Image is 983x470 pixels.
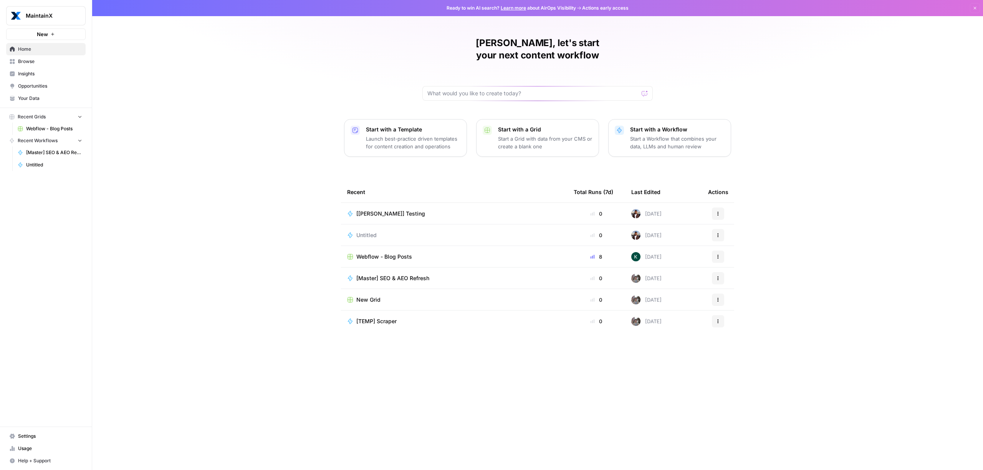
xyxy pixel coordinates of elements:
p: Launch best-practice driven templates for content creation and operations [366,135,460,150]
a: Your Data [6,92,86,105]
button: Help + Support [6,455,86,467]
a: Webflow - Blog Posts [347,253,561,261]
div: 0 [574,210,619,218]
button: New [6,28,86,40]
button: Start with a TemplateLaunch best-practice driven templates for content creation and operations [344,119,467,157]
h1: [PERSON_NAME], let's start your next content workflow [422,37,653,61]
p: Start with a Workflow [630,126,725,133]
a: Usage [6,442,86,455]
span: Usage [18,445,82,452]
a: Untitled [14,159,86,171]
button: Recent Grids [6,111,86,123]
a: Settings [6,430,86,442]
p: Start a Workflow that combines your data, LLMs and human review [630,135,725,150]
span: Actions early access [582,5,629,12]
span: Opportunities [18,83,82,90]
img: e2lkqfbuq1ii64vtm4oqdv54scbf [631,252,640,261]
a: Learn more [501,5,526,11]
button: Workspace: MaintainX [6,6,86,25]
a: [Master] SEO & AEO Refresh [347,274,561,282]
span: Webflow - Blog Posts [356,253,412,261]
div: [DATE] [631,274,662,283]
span: New [37,30,48,38]
div: Total Runs (7d) [574,181,613,203]
a: Webflow - Blog Posts [14,123,86,135]
a: Insights [6,68,86,80]
div: 8 [574,253,619,261]
span: Ready to win AI search? about AirOps Visibility [447,5,576,12]
span: Help + Support [18,457,82,464]
div: [DATE] [631,252,662,261]
div: 0 [574,317,619,325]
div: 0 [574,296,619,304]
span: Browse [18,58,82,65]
span: Untitled [356,231,377,239]
span: Settings [18,433,82,440]
div: Last Edited [631,181,660,203]
a: Home [6,43,86,55]
img: y0ujtr705cu3bifwqezhalcpnxiv [631,231,640,240]
span: MaintainX [26,12,72,20]
span: Recent Workflows [18,137,58,144]
span: [TEMP] Scraper [356,317,397,325]
div: [DATE] [631,209,662,218]
a: [TEMP] Scraper [347,317,561,325]
span: New Grid [356,296,381,304]
a: [Master] SEO & AEO Refresh [14,146,86,159]
button: Start with a WorkflowStart a Workflow that combines your data, LLMs and human review [608,119,731,157]
img: a2mlt6f1nb2jhzcjxsuraj5rj4vi [631,274,640,283]
span: Home [18,46,82,53]
span: Untitled [26,161,82,168]
p: Start with a Template [366,126,460,133]
a: Opportunities [6,80,86,92]
div: [DATE] [631,317,662,326]
input: What would you like to create today? [427,90,639,97]
span: Insights [18,70,82,77]
p: Start a Grid with data from your CMS or create a blank one [498,135,592,150]
button: Recent Workflows [6,135,86,146]
div: 0 [574,274,619,282]
span: Recent Grids [18,113,46,120]
a: Browse [6,55,86,68]
img: y0ujtr705cu3bifwqezhalcpnxiv [631,209,640,218]
div: 0 [574,231,619,239]
div: Actions [708,181,728,203]
img: a2mlt6f1nb2jhzcjxsuraj5rj4vi [631,317,640,326]
span: Your Data [18,95,82,102]
p: Start with a Grid [498,126,592,133]
span: [[PERSON_NAME]] Testing [356,210,425,218]
button: Start with a GridStart a Grid with data from your CMS or create a blank one [476,119,599,157]
span: [Master] SEO & AEO Refresh [26,149,82,156]
span: Webflow - Blog Posts [26,125,82,132]
div: Recent [347,181,561,203]
a: [[PERSON_NAME]] Testing [347,210,561,218]
div: [DATE] [631,231,662,240]
img: MaintainX Logo [9,9,23,23]
img: a2mlt6f1nb2jhzcjxsuraj5rj4vi [631,295,640,304]
a: New Grid [347,296,561,304]
div: [DATE] [631,295,662,304]
a: Untitled [347,231,561,239]
span: [Master] SEO & AEO Refresh [356,274,429,282]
